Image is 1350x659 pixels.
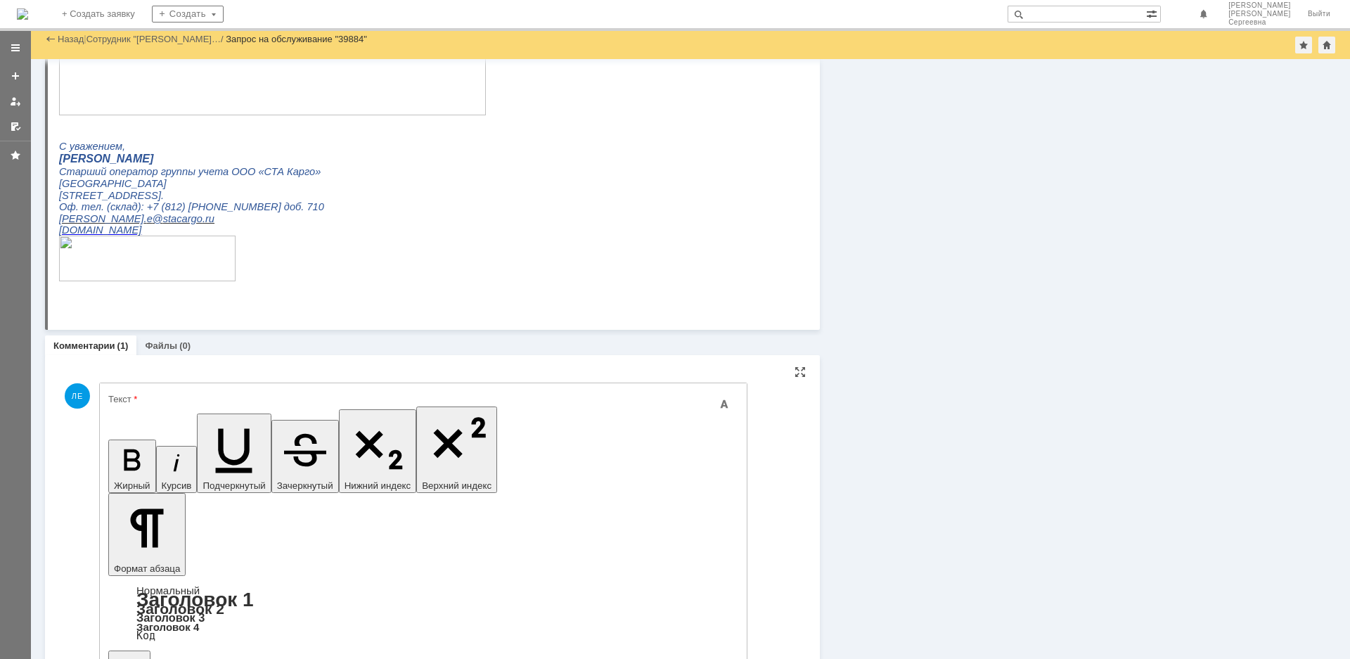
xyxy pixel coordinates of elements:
span: Верхний индекс [422,480,491,491]
span: [PERSON_NAME] [1228,1,1291,10]
a: Заголовок 4 [136,621,199,633]
span: ЛЕ [65,383,90,409]
a: Мои заявки [4,90,27,113]
div: Добавить в избранное [1295,37,1312,53]
a: Файлы [145,340,177,351]
button: Формат абзаца [108,493,186,576]
button: Зачеркнутый [271,420,339,493]
span: Сергеевна [1228,18,1291,27]
a: Заголовок 1 [136,589,254,610]
div: На всю страницу [795,366,806,378]
button: Жирный [108,440,156,493]
div: (0) [179,340,191,351]
div: | [84,33,86,44]
span: Формат абзаца [114,563,180,574]
div: Текст [108,395,735,404]
b: Печати этикеток [94,335,177,347]
div: Печать этикеток не подстраивается по ширине шрифт [6,17,205,156]
a: Перейти на домашнюю страницу [17,8,28,20]
b: Печать табличных документов [431,11,590,23]
span: Курсив [162,480,192,491]
span: Жирный [114,480,150,491]
a: Создать заявку [4,65,27,87]
button: Верхний индекс [416,407,497,493]
div: Добрый день. [6,6,205,17]
div: Запрос на обслуживание "39884" [226,34,367,44]
a: Заголовок 3 [136,611,205,624]
button: Курсив [156,446,198,493]
a: Сотрудник "[PERSON_NAME]… [86,34,221,44]
a: Мои согласования [4,115,27,138]
div: / [86,34,226,44]
a: Комментарии [53,340,115,351]
div: Сделать домашней страницей [1318,37,1335,53]
img: logo [17,8,28,20]
span: Подчеркнутый [202,480,265,491]
span: Расширенный поиск [1146,6,1160,20]
span: Зачеркнутый [277,480,333,491]
span: Нижний индекс [345,480,411,491]
span: [PERSON_NAME] [1228,10,1291,18]
button: Нижний индекс [339,409,417,493]
a: Заголовок 2 [136,601,224,617]
a: Код [136,629,155,642]
div: (1) [117,340,129,351]
span: Скрыть панель инструментов [716,396,733,413]
a: Нормальный [136,584,200,596]
div: Создать [152,6,224,23]
img: ASCdQrOC8UQaAAAAAElFTkSuQmCC [6,39,207,154]
div: Формат абзаца [108,586,738,641]
button: Подчеркнутый [197,414,271,493]
a: Назад [58,34,84,44]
